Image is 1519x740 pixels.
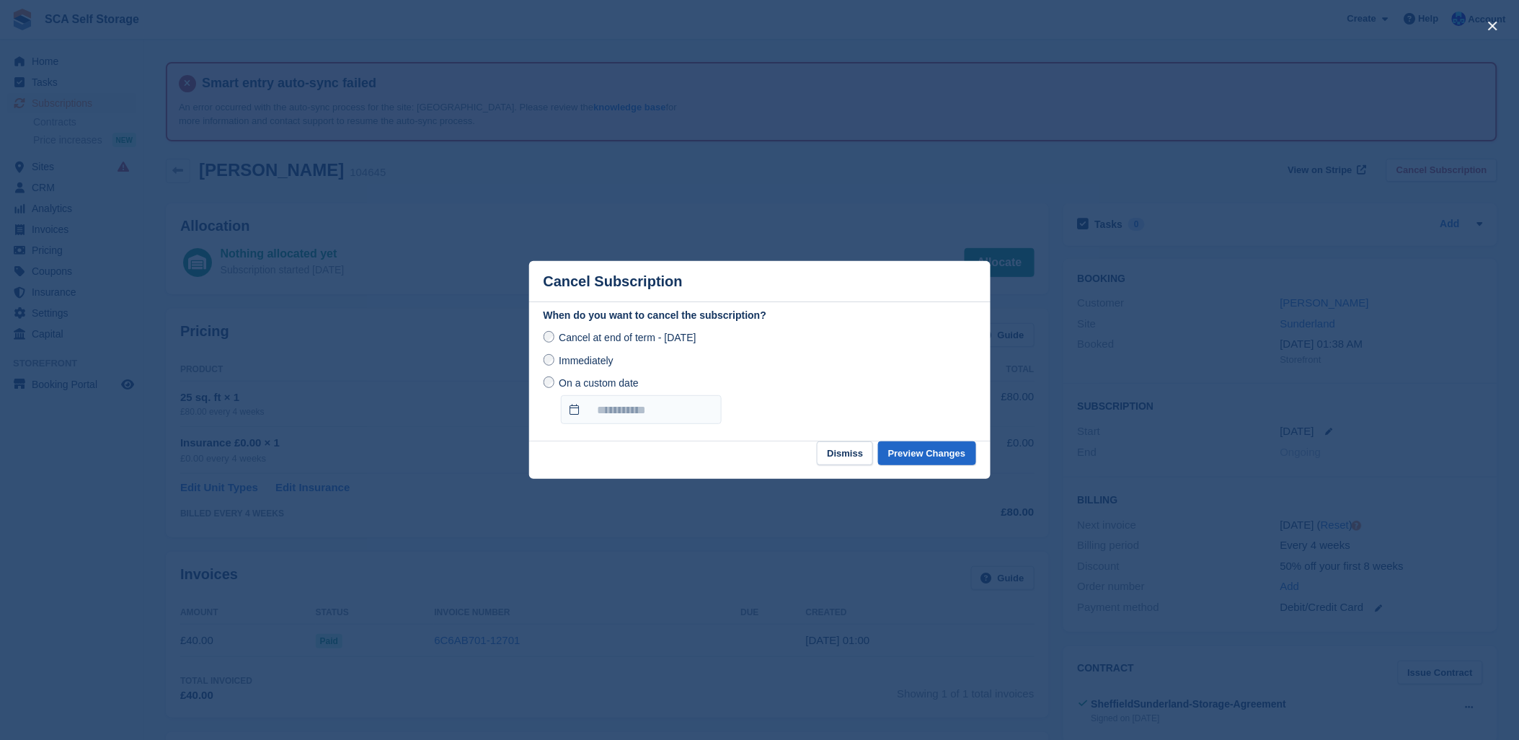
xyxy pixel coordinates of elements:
input: On a custom date [561,395,722,424]
label: When do you want to cancel the subscription? [544,308,976,323]
span: Cancel at end of term - [DATE] [559,332,696,343]
input: Immediately [544,354,555,366]
button: Preview Changes [878,441,976,465]
input: Cancel at end of term - [DATE] [544,331,555,343]
span: Immediately [559,355,613,366]
span: On a custom date [559,377,639,389]
input: On a custom date [544,376,555,388]
button: Dismiss [817,441,873,465]
button: close [1482,14,1505,38]
p: Cancel Subscription [544,273,683,290]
